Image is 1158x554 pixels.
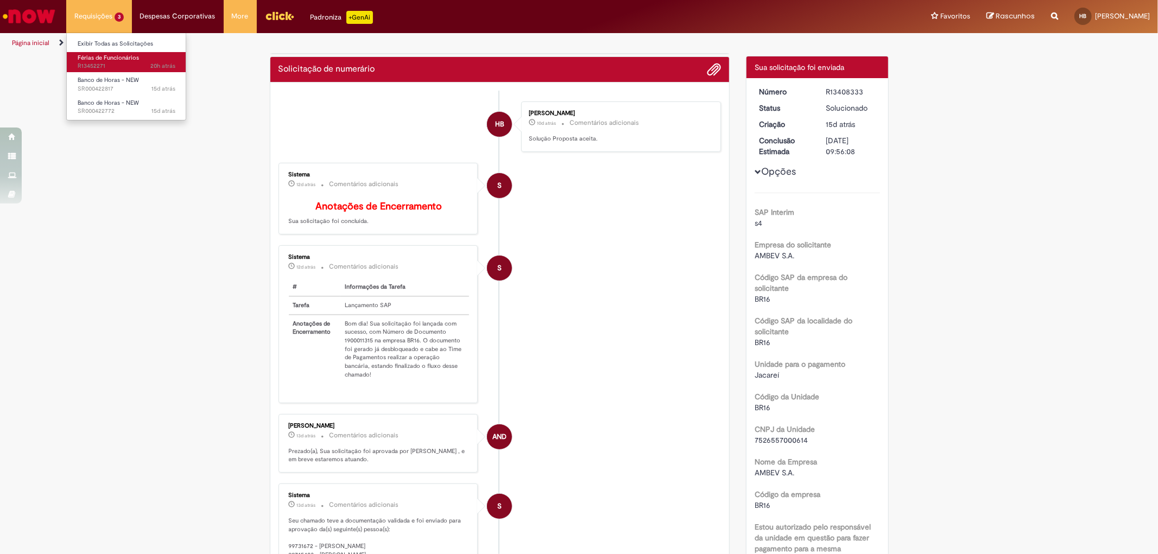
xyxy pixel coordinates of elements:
button: Adicionar anexos [707,62,721,77]
dt: Status [751,103,818,113]
span: 13d atrás [297,432,316,439]
ul: Trilhas de página [8,33,764,53]
td: Lançamento SAP [340,296,470,315]
span: AND [492,424,507,450]
div: R13408333 [826,86,876,97]
th: Informações da Tarefa [340,278,470,296]
small: Comentários adicionais [569,118,639,128]
span: 20h atrás [150,62,175,70]
div: System [487,256,512,281]
a: Aberto SR000422817 : Banco de Horas - NEW [67,74,186,94]
div: [PERSON_NAME] [289,423,470,429]
th: Tarefa [289,296,340,315]
div: Henrique De Lima Borges [487,112,512,137]
span: s4 [755,218,762,228]
span: SR000422772 [78,107,175,116]
span: AMBEV S.A. [755,251,794,260]
span: 10d atrás [537,120,556,126]
b: Código SAP da localidade do solicitante [755,316,852,336]
dt: Criação [751,119,818,130]
b: Nome da Empresa [755,457,817,467]
p: Solução Proposta aceita. [529,135,710,143]
div: Sistema [289,254,470,260]
div: Sistema [289,171,470,178]
p: Sua solicitação foi concluída. [289,201,470,226]
div: Padroniza [311,11,373,24]
div: Alyanne Nobre Di Tommaso Oliveira [487,424,512,449]
span: 12d atrás [297,264,316,270]
b: Código da empresa [755,489,820,499]
small: Comentários adicionais [330,180,399,189]
th: # [289,278,340,296]
div: System [487,173,512,198]
time: 27/08/2025 12:45:56 [150,62,175,70]
span: SR000422817 [78,85,175,93]
time: 15/08/2025 19:03:26 [297,502,316,508]
img: ServiceNow [1,5,57,27]
div: Solucionado [826,103,876,113]
span: 15d atrás [151,85,175,93]
span: BR16 [755,500,770,510]
span: Rascunhos [996,11,1035,21]
span: Sua solicitação foi enviada [755,62,844,72]
span: AMBEV S.A. [755,468,794,477]
span: BR16 [755,338,770,347]
time: 18/08/2025 09:12:06 [537,120,556,126]
time: 13/08/2025 10:43:58 [826,119,855,129]
h2: Solicitação de numerário Histórico de tíquete [279,65,375,74]
th: Anotações de Encerramento [289,315,340,384]
a: Aberto SR000422772 : Banco de Horas - NEW [67,97,186,117]
small: Comentários adicionais [330,500,399,510]
span: [PERSON_NAME] [1095,11,1150,21]
a: Exibir Todas as Solicitações [67,38,186,50]
b: CNPJ da Unidade [755,424,815,434]
span: Despesas Corporativas [140,11,216,22]
span: S [497,255,502,281]
b: Anotações de Encerramento [315,200,442,213]
span: Férias de Funcionários [78,54,139,62]
span: Jacareí [755,370,779,380]
p: +GenAi [346,11,373,24]
time: 15/08/2025 19:39:54 [297,432,316,439]
b: Código da Unidade [755,392,819,402]
span: S [497,173,502,199]
span: BR16 [755,403,770,412]
a: Rascunhos [986,11,1035,22]
a: Aberto R13452271 : Férias de Funcionários [67,52,186,72]
a: Página inicial [12,39,49,47]
span: R13452271 [78,62,175,71]
div: System [487,494,512,519]
span: Banco de Horas - NEW [78,99,139,107]
span: Banco de Horas - NEW [78,76,139,84]
b: Empresa do solicitante [755,240,831,250]
span: 12d atrás [297,181,316,188]
span: 13d atrás [297,502,316,508]
span: 3 [115,12,124,22]
span: Favoritos [940,11,970,22]
small: Comentários adicionais [330,431,399,440]
b: Unidade para o pagamento [755,359,845,369]
div: [PERSON_NAME] [529,110,710,117]
div: [DATE] 09:56:08 [826,135,876,157]
span: 15d atrás [151,107,175,115]
b: Estou autorizado pelo responsável da unidade em questão para fazer pagamento para a mesma [755,522,871,553]
span: 7526557000614 [755,435,808,445]
b: SAP Interim [755,207,794,217]
td: Bom dia! Sua solicitação foi lançada com sucesso, com Número de Documento 1900011315 na empresa B... [340,315,470,384]
p: Prezado(a), Sua solicitação foi aprovada por [PERSON_NAME] , e em breve estaremos atuando. [289,447,470,464]
span: BR16 [755,294,770,304]
ul: Requisições [66,33,186,120]
dt: Número [751,86,818,97]
div: Sistema [289,492,470,499]
span: HB [1080,12,1087,20]
img: click_logo_yellow_360x200.png [265,8,294,24]
time: 16/08/2025 09:09:22 [297,181,316,188]
span: Requisições [74,11,112,22]
span: S [497,493,502,519]
span: HB [495,111,504,137]
small: Comentários adicionais [330,262,399,271]
span: More [232,11,249,22]
dt: Conclusão Estimada [751,135,818,157]
span: 15d atrás [826,119,855,129]
div: 13/08/2025 10:43:58 [826,119,876,130]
